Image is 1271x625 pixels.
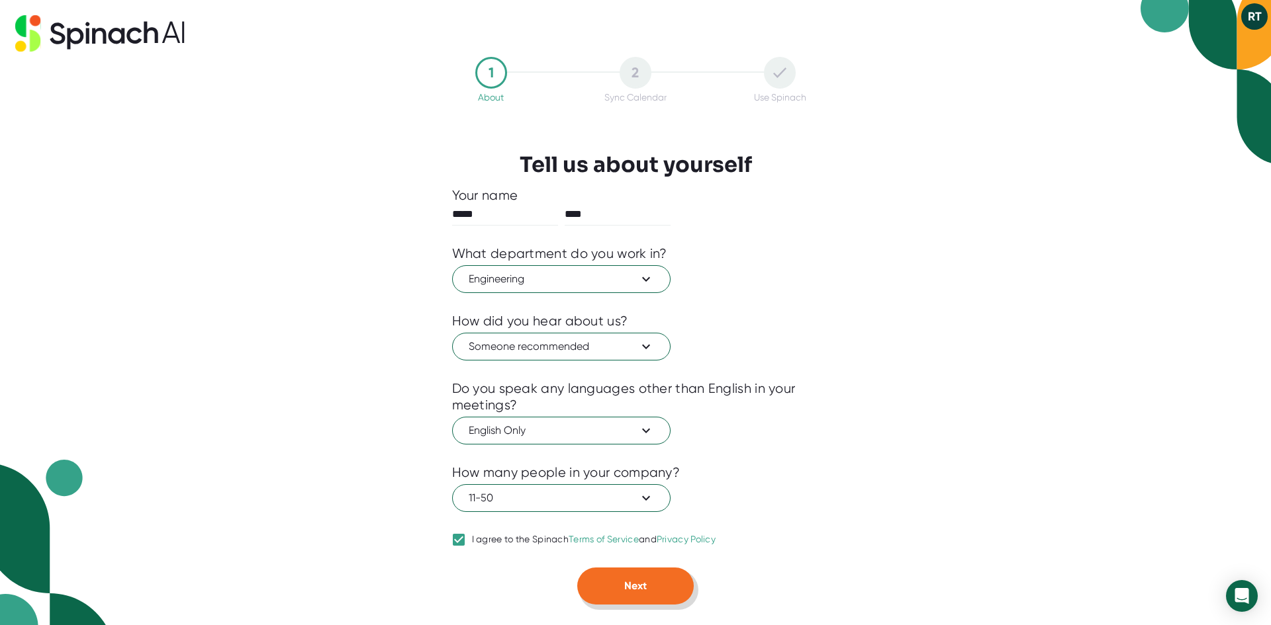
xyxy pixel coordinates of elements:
[624,579,647,592] span: Next
[657,534,716,544] a: Privacy Policy
[577,567,694,604] button: Next
[452,313,628,329] div: How did you hear about us?
[452,245,667,262] div: What department do you work in?
[452,417,671,444] button: English Only
[520,152,752,177] h3: Tell us about yourself
[469,339,654,354] span: Someone recommended
[478,92,504,103] div: About
[1241,3,1268,30] button: RT
[452,464,681,481] div: How many people in your company?
[469,271,654,287] span: Engineering
[469,423,654,438] span: English Only
[475,57,507,89] div: 1
[452,187,820,204] div: Your name
[569,534,639,544] a: Terms of Service
[469,490,654,506] span: 11-50
[452,380,820,413] div: Do you speak any languages other than English in your meetings?
[452,265,671,293] button: Engineering
[754,92,806,103] div: Use Spinach
[452,484,671,512] button: 11-50
[452,333,671,360] button: Someone recommended
[604,92,667,103] div: Sync Calendar
[620,57,651,89] div: 2
[1226,580,1258,612] div: Open Intercom Messenger
[472,534,716,546] div: I agree to the Spinach and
